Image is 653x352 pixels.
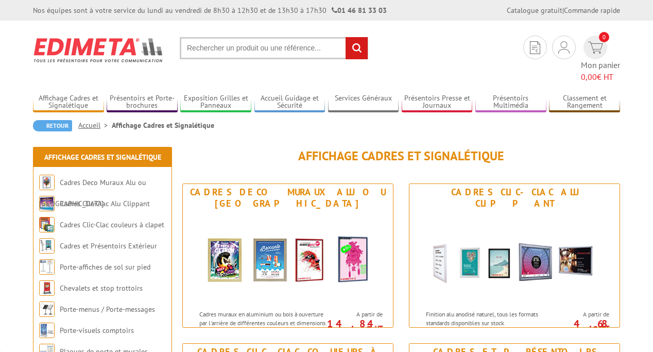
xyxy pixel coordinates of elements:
a: devis rapide 0 Mon panier 0,00€ HT [581,36,620,83]
a: Présentoirs Presse et Journaux [402,94,473,111]
a: Porte-affiches de sol sur pied [60,262,150,272]
a: Accueil Guidage et Sécurité [254,94,325,111]
div: | [507,5,620,15]
a: Présentoirs et Porte-brochures [107,94,178,111]
span: Mon panier [581,59,620,83]
h1: Affichage Cadres et Signalétique [182,149,620,163]
span: 0 [599,32,609,42]
a: Chevalets et stop trottoirs [60,283,143,293]
a: Porte-menus / Porte-messages [60,305,155,314]
span: A partir de [557,310,609,319]
img: Cadres et Présentoirs Extérieur [39,238,55,254]
div: Cadres Deco Muraux Alu ou [GEOGRAPHIC_DATA] [185,187,390,209]
input: rechercher [346,37,368,59]
a: Services Généraux [328,94,399,111]
li: Affichage Cadres et Signalétique [112,120,214,130]
sup: HT [375,324,383,332]
p: Finition alu anodisé naturel, tous les formats standards disponibles sur stock. [426,310,554,327]
sup: HT [602,324,609,332]
img: Edimeta [33,31,164,69]
span: A partir de [330,310,383,319]
img: Porte-affiches de sol sur pied [39,259,55,275]
a: Cadres Deco Muraux Alu ou [GEOGRAPHIC_DATA] Cadres Deco Muraux Alu ou Bois Cadres muraux en alumi... [182,183,393,328]
a: Retour [33,120,72,131]
a: Accueil [78,121,112,130]
img: Porte-visuels comptoirs [39,323,55,338]
a: Catalogue gratuit [507,6,562,15]
img: Cadres Clic-Clac couleurs à clapet [39,217,55,232]
img: Cadres Deco Muraux Alu ou Bois [39,175,55,190]
p: 4.68 € [552,321,609,333]
input: Rechercher un produit ou une référence... [180,37,368,59]
strong: 01 46 81 33 03 [332,6,387,15]
div: Cadres Clic-Clac Alu Clippant [412,187,617,209]
a: Cadres Clic-Clac Alu Clippant [60,199,150,208]
img: Cadres Clic-Clac Alu Clippant [419,212,610,305]
p: 14.84 € [325,321,383,333]
a: Exposition Grilles et Panneaux [180,94,251,111]
a: Cadres et Présentoirs Extérieur [60,241,157,250]
a: Classement et Rangement [549,94,620,111]
span: € HT [581,71,620,83]
img: devis rapide [530,41,540,54]
a: Affichage Cadres et Signalétique [44,153,161,162]
a: Présentoirs Multimédia [475,94,546,111]
div: Nos équipes sont à votre service du lundi au vendredi de 8h30 à 12h30 et de 13h30 à 17h30 [33,5,387,15]
span: 0,00 [581,72,597,82]
a: Affichage Cadres et Signalétique [33,94,104,111]
a: Cadres Deco Muraux Alu ou [GEOGRAPHIC_DATA] [39,178,146,208]
img: Cadres Deco Muraux Alu ou Bois [193,212,383,305]
img: devis rapide [588,42,603,54]
a: Cadres Clic-Clac Alu Clippant Cadres Clic-Clac Alu Clippant Finition alu anodisé naturel, tous le... [409,183,620,328]
img: Porte-menus / Porte-messages [39,301,55,317]
p: Cadres muraux en aluminium ou bois à ouverture par l'arrière de différentes couleurs et dimension... [199,310,327,345]
a: Porte-visuels comptoirs [60,326,134,335]
a: Cadres Clic-Clac couleurs à clapet [60,220,164,229]
img: devis rapide [558,41,570,54]
img: Chevalets et stop trottoirs [39,280,55,296]
a: Commande rapide [564,6,620,15]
